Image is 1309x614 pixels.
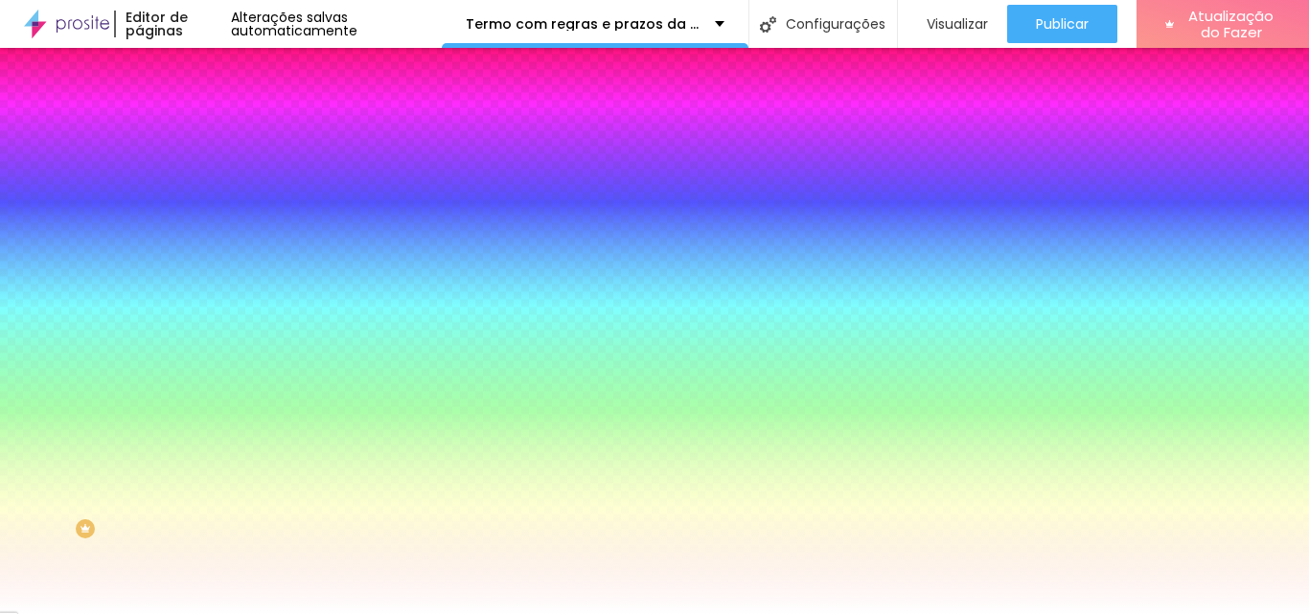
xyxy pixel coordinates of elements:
font: Atualização do Fazer [1188,6,1274,42]
font: Alterações salvas automaticamente [231,8,357,40]
button: Visualizar [898,5,1007,43]
font: Publicar [1036,14,1089,34]
img: Ícone [760,16,776,33]
font: Configurações [786,14,885,34]
button: Publicar [1007,5,1117,43]
font: Editor de páginas [126,8,188,40]
font: Visualizar [927,14,988,34]
font: Termo com regras e prazos da empresa [466,14,753,34]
